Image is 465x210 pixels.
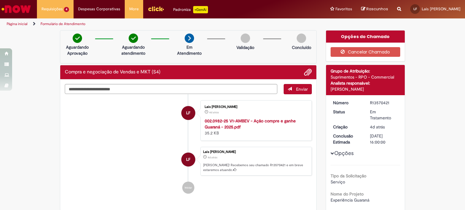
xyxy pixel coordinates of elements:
[119,44,148,56] p: Aguardando atendimento
[331,191,364,197] b: Nome do Projeto
[41,6,63,12] span: Requisições
[186,152,190,167] span: LF
[304,68,312,76] button: Adicionar anexos
[370,124,385,130] time: 26/09/2025 12:27:14
[331,68,401,74] div: Grupo de Atribuição:
[370,124,385,130] span: 4d atrás
[328,100,366,106] dt: Número
[331,74,401,80] div: Suprimentos - RPO - Commercial
[185,34,194,43] img: arrow-next.png
[205,118,296,130] a: 002.0982-25 V1-AMBEV - Ação compre e ganhe Guaraná - 2025.pdf
[370,133,398,145] div: [DATE] 16:00:00
[361,6,388,12] a: Rascunhos
[148,4,164,13] img: click_logo_yellow_360x200.png
[41,21,85,26] a: Formulário de Atendimento
[296,86,308,92] span: Enviar
[284,84,312,94] button: Enviar
[209,111,219,114] span: 4d atrás
[65,69,160,75] h2: Compra e negociação de Vendas e MKT (S4) Histórico de tíquete
[203,150,308,154] div: Lais [PERSON_NAME]
[328,133,366,145] dt: Conclusão Estimada
[73,34,82,43] img: check-circle-green.png
[129,6,139,12] span: More
[186,106,190,120] span: LF
[331,197,369,203] span: Experiência Guaraná
[65,147,312,176] li: Lais Fernanda Mendes Faro
[181,106,195,120] div: Lais Fernanda Mendes Faro
[129,34,138,43] img: check-circle-green.png
[292,44,311,50] p: Concluído
[78,6,120,12] span: Despesas Corporativas
[205,118,305,136] div: 35.2 KB
[331,173,366,179] b: Tipo da Solicitação
[64,7,69,12] span: 4
[209,111,219,114] time: 26/09/2025 12:21:09
[331,47,401,57] button: Cancelar Chamado
[326,31,405,43] div: Opções do Chamado
[331,86,401,92] div: [PERSON_NAME]
[208,156,217,159] time: 26/09/2025 12:27:14
[328,124,366,130] dt: Criação
[331,179,345,185] span: Serviço
[335,6,352,12] span: Favoritos
[370,109,398,121] div: Em Tratamento
[331,80,401,86] div: Analista responsável:
[193,6,208,13] p: +GenAi
[65,84,277,94] textarea: Digite sua mensagem aqui...
[7,21,28,26] a: Página inicial
[208,156,217,159] span: 4d atrás
[236,44,254,50] p: Validação
[175,44,204,56] p: Em Atendimento
[1,3,32,15] img: ServiceNow
[241,34,250,43] img: img-circle-grey.png
[297,34,306,43] img: img-circle-grey.png
[203,163,308,172] p: [PERSON_NAME]! Recebemos seu chamado R13570421 e em breve estaremos atuando.
[370,124,398,130] div: 26/09/2025 12:27:14
[328,109,366,115] dt: Status
[205,105,305,109] div: Lais [PERSON_NAME]
[63,44,92,56] p: Aguardando Aprovação
[370,100,398,106] div: R13570421
[422,6,460,11] span: Lais [PERSON_NAME]
[173,6,208,13] div: Padroniza
[5,18,305,30] ul: Trilhas de página
[181,153,195,166] div: Lais Fernanda Mendes Faro
[366,6,388,12] span: Rascunhos
[65,94,312,200] ul: Histórico de tíquete
[414,7,417,11] span: LF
